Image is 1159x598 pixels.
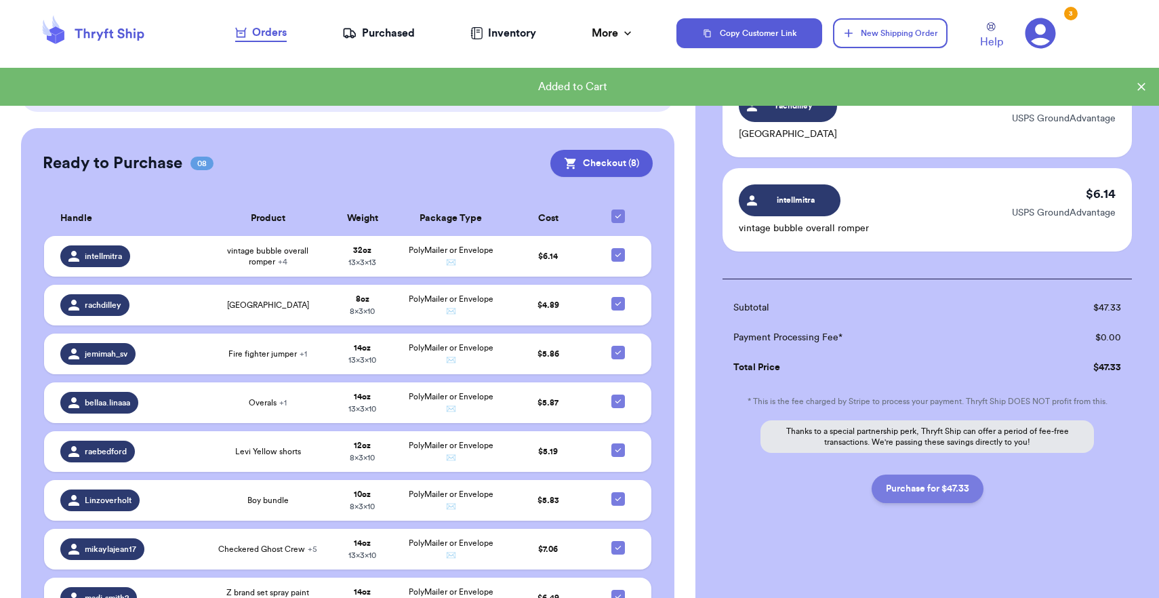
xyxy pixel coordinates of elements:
span: rachdilley [85,300,121,311]
p: [GEOGRAPHIC_DATA] [739,127,837,141]
td: $ 47.33 [1019,293,1132,323]
a: Purchased [342,25,415,41]
span: intellmitra [85,251,122,262]
button: New Shipping Order [833,18,947,48]
div: Orders [235,24,287,41]
span: Fire fighter jumper [228,348,307,359]
span: vintage bubble overall romper [217,245,319,267]
strong: 10 oz [354,490,371,498]
strong: 14 oz [354,539,371,547]
th: Product [209,201,327,236]
span: PolyMailer or Envelope ✉️ [409,295,493,315]
div: More [592,25,634,41]
strong: 12 oz [354,441,371,450]
span: $ 5.87 [537,399,558,407]
strong: 8 oz [356,295,369,303]
span: intellmitra [764,194,828,206]
td: $ 0.00 [1019,323,1132,353]
td: Payment Processing Fee* [723,323,1019,353]
td: Total Price [723,353,1019,382]
button: Purchase for $47.33 [872,475,983,503]
span: PolyMailer or Envelope ✉️ [409,490,493,511]
span: [GEOGRAPHIC_DATA] [227,300,309,311]
span: PolyMailer or Envelope ✉️ [409,393,493,413]
p: $ 6.14 [1086,184,1116,203]
span: $ 5.83 [537,496,559,504]
strong: 14 oz [354,393,371,401]
span: $ 7.06 [538,545,558,553]
span: Levi Yellow shorts [235,446,301,457]
p: USPS GroundAdvantage [1012,112,1116,125]
span: 13 x 3 x 10 [348,405,376,413]
th: Weight [327,201,398,236]
span: $ 4.89 [537,301,559,309]
button: Checkout (8) [550,150,653,177]
span: 08 [190,157,213,170]
a: Orders [235,24,287,42]
span: $ 5.86 [537,350,559,358]
span: + 1 [300,350,307,358]
span: rachdilley [763,100,825,112]
strong: 14 oz [354,344,371,352]
span: raebedford [85,446,127,457]
span: jemimah_sv [85,348,127,359]
div: Added to Cart [11,79,1135,95]
p: * This is the fee charged by Stripe to process your payment. Thryft Ship DOES NOT profit from this. [723,396,1132,407]
strong: 32 oz [353,246,371,254]
span: PolyMailer or Envelope ✉️ [409,344,493,364]
span: Help [980,34,1003,50]
p: USPS GroundAdvantage [1012,206,1116,220]
th: Package Type [398,201,504,236]
span: + 5 [308,545,317,553]
td: Subtotal [723,293,1019,323]
a: 3 [1025,18,1056,49]
span: mikaylajean17 [85,544,136,555]
span: + 4 [278,258,287,266]
span: 8 x 3 x 10 [350,454,375,462]
h2: Ready to Purchase [43,153,182,174]
th: Cost [504,201,593,236]
span: PolyMailer or Envelope ✉️ [409,539,493,559]
span: PolyMailer or Envelope ✉️ [409,246,493,266]
span: bellaa.linaaa [85,397,130,408]
span: Checkered Ghost Crew [218,544,317,555]
span: + 1 [279,399,287,407]
span: $ 6.14 [538,252,558,260]
span: Boy bundle [247,495,289,506]
strong: 14 oz [354,588,371,596]
span: Linzoverholt [85,495,131,506]
a: Help [980,22,1003,50]
span: Overals [249,397,287,408]
span: 13 x 3 x 10 [348,356,376,364]
a: Inventory [470,25,536,41]
p: Thanks to a special partnership perk, Thryft Ship can offer a period of fee-free transactions. We... [760,420,1094,453]
span: PolyMailer or Envelope ✉️ [409,441,493,462]
span: 13 x 3 x 10 [348,551,376,559]
td: $ 47.33 [1019,353,1132,382]
button: Copy Customer Link [676,18,823,48]
span: 8 x 3 x 10 [350,307,375,315]
span: Handle [60,212,92,226]
div: 3 [1064,7,1078,20]
span: 13 x 3 x 13 [348,258,376,266]
span: $ 5.19 [538,447,558,456]
span: 8 x 3 x 10 [350,502,375,511]
p: vintage bubble overall romper [739,222,869,235]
